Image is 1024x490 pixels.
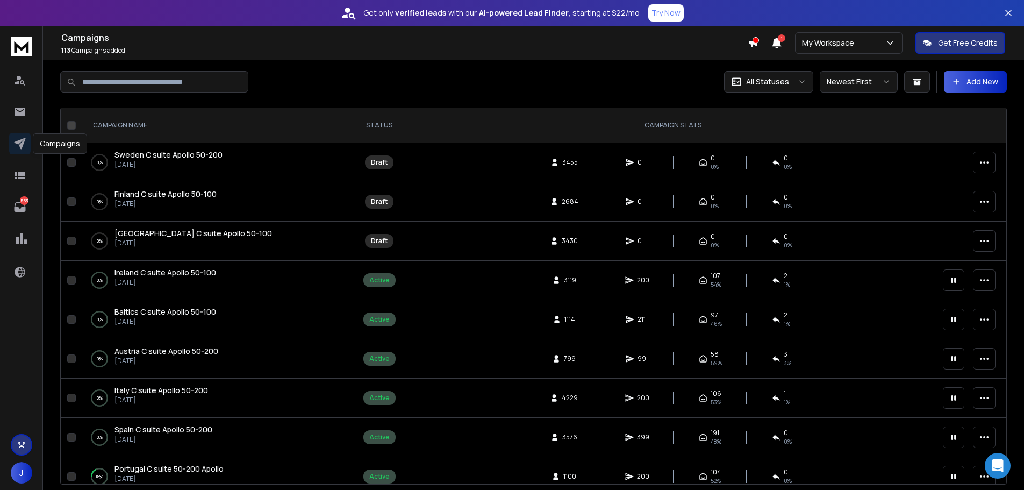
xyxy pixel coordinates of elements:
[97,393,103,403] p: 0 %
[9,196,31,218] a: 553
[562,237,578,245] span: 3430
[114,200,217,208] p: [DATE]
[637,394,649,402] span: 200
[80,339,349,379] td: 0%Austria C suite Apollo 50-200[DATE]
[114,424,212,435] span: Spain C suite Apollo 50-200
[711,350,719,359] span: 58
[369,394,390,402] div: Active
[784,437,792,446] span: 0 %
[637,276,649,285] span: 200
[97,236,103,246] p: 0 %
[784,398,790,407] span: 1 %
[711,468,721,477] span: 104
[114,278,216,287] p: [DATE]
[564,354,576,363] span: 799
[80,300,349,339] td: 0%Baltics C suite Apollo 50-100[DATE]
[638,315,648,324] span: 211
[711,280,721,289] span: 54 %
[562,433,577,442] span: 3576
[114,317,216,326] p: [DATE]
[938,38,998,48] p: Get Free Credits
[97,432,103,443] p: 0 %
[711,202,719,210] span: 0%
[114,228,272,239] a: [GEOGRAPHIC_DATA] C suite Apollo 50-100
[637,472,649,481] span: 200
[96,471,103,482] p: 18 %
[784,232,788,241] span: 0
[114,346,218,357] a: Austria C suite Apollo 50-200
[711,319,722,328] span: 46 %
[114,189,217,200] a: Finland C suite Apollo 50-100
[648,4,684,22] button: Try Now
[369,354,390,363] div: Active
[114,267,216,278] a: Ireland C suite Apollo 50-100
[97,275,103,286] p: 0 %
[114,307,216,317] a: Baltics C suite Apollo 50-100
[651,8,681,18] p: Try Now
[638,354,648,363] span: 99
[114,160,223,169] p: [DATE]
[985,453,1011,479] div: Open Intercom Messenger
[80,222,349,261] td: 0%[GEOGRAPHIC_DATA] C suite Apollo 50-100[DATE]
[61,31,748,44] h1: Campaigns
[114,357,218,365] p: [DATE]
[711,389,721,398] span: 106
[11,462,32,484] button: J
[711,241,719,250] span: 0%
[784,429,788,437] span: 0
[114,464,224,474] a: Portugal C suite 50-200 Apollo
[564,315,575,324] span: 1114
[915,32,1005,54] button: Get Free Credits
[114,385,208,396] a: Italy C suite Apollo 50-200
[784,350,787,359] span: 3
[711,154,715,162] span: 0
[784,319,790,328] span: 1 %
[369,315,390,324] div: Active
[369,472,390,481] div: Active
[80,418,349,457] td: 0%Spain C suite Apollo 50-200[DATE]
[410,108,936,143] th: CAMPAIGN STATS
[114,424,212,435] a: Spain C suite Apollo 50-200
[820,71,898,93] button: Newest First
[802,38,858,48] p: My Workspace
[711,359,722,367] span: 59 %
[114,474,224,483] p: [DATE]
[479,8,570,18] strong: AI-powered Lead Finder,
[711,232,715,241] span: 0
[784,280,790,289] span: 1 %
[711,162,719,171] span: 0%
[944,71,1007,93] button: Add New
[33,133,87,154] div: Campaigns
[97,314,103,325] p: 0 %
[711,272,720,280] span: 107
[562,197,578,206] span: 2684
[562,394,578,402] span: 4229
[369,276,390,285] div: Active
[97,157,103,168] p: 0 %
[395,8,446,18] strong: verified leads
[349,108,410,143] th: STATUS
[114,464,224,474] span: Portugal C suite 50-200 Apollo
[114,396,208,404] p: [DATE]
[711,437,721,446] span: 48 %
[784,389,786,398] span: 1
[562,158,578,167] span: 3455
[363,8,640,18] p: Get only with our starting at $22/mo
[97,196,103,207] p: 0 %
[711,311,718,319] span: 97
[114,435,212,444] p: [DATE]
[784,154,788,162] span: 0
[784,193,788,202] span: 0
[371,197,388,206] div: Draft
[114,150,223,160] span: Sweden C suite Apollo 50-200
[711,477,721,485] span: 52 %
[638,197,648,206] span: 0
[778,34,785,42] span: 1
[637,433,649,442] span: 399
[711,193,715,202] span: 0
[80,143,349,182] td: 0%Sweden C suite Apollo 50-200[DATE]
